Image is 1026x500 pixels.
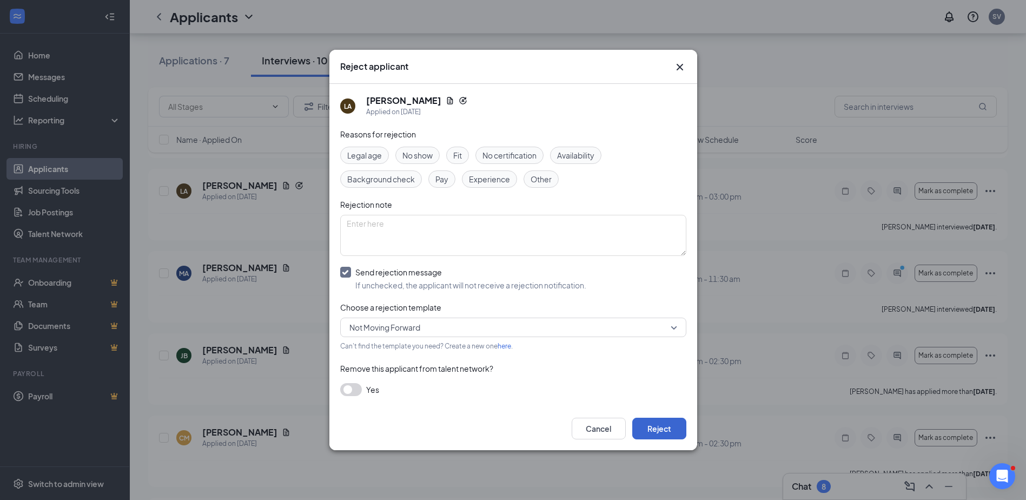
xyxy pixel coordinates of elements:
[572,418,626,439] button: Cancel
[347,149,382,161] span: Legal age
[498,342,511,350] a: here
[446,96,454,105] svg: Document
[557,149,594,161] span: Availability
[673,61,686,74] button: Close
[989,463,1015,489] iframe: Intercom live chat
[435,173,448,185] span: Pay
[340,302,441,312] span: Choose a rejection template
[340,342,513,350] span: Can't find the template you need? Create a new one .
[366,383,379,396] span: Yes
[347,173,415,185] span: Background check
[531,173,552,185] span: Other
[366,107,467,117] div: Applied on [DATE]
[673,61,686,74] svg: Cross
[469,173,510,185] span: Experience
[344,102,352,111] div: LA
[349,319,420,335] span: Not Moving Forward
[340,129,416,139] span: Reasons for rejection
[340,364,493,373] span: Remove this applicant from talent network?
[482,149,537,161] span: No certification
[340,61,408,73] h3: Reject applicant
[459,96,467,105] svg: Reapply
[340,200,392,209] span: Rejection note
[453,149,462,161] span: Fit
[402,149,433,161] span: No show
[632,418,686,439] button: Reject
[366,95,441,107] h5: [PERSON_NAME]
